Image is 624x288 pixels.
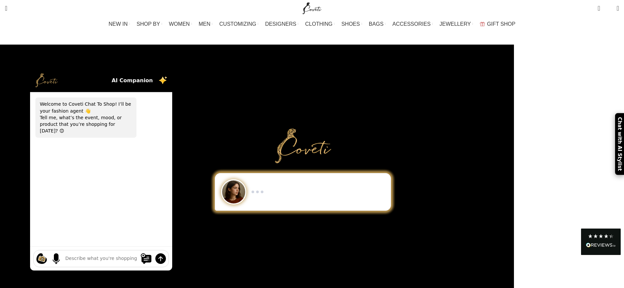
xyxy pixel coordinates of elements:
div: 4.28 Stars [588,234,614,239]
span: MEN [199,21,211,27]
a: CLOTHING [305,18,335,31]
span: 0 [598,3,603,8]
span: 0 [606,7,611,12]
a: DESIGNERS [265,18,298,31]
span: CLOTHING [305,21,332,27]
span: SHOES [341,21,360,27]
a: WOMEN [169,18,192,31]
span: WOMEN [169,21,190,27]
div: My Wishlist [605,2,612,15]
a: GIFT SHOP [480,18,516,31]
span: ACCESSORIES [392,21,431,27]
div: Main navigation [2,18,622,31]
span: GIFT SHOP [487,21,516,27]
a: MEN [199,18,213,31]
a: ACCESSORIES [392,18,433,31]
a: Site logo [301,5,323,11]
span: CUSTOMIZING [219,21,256,27]
img: GiftBag [480,22,485,26]
img: Primary Gold [275,128,331,163]
span: NEW IN [109,21,128,27]
span: BAGS [369,21,383,27]
a: NEW IN [109,18,130,31]
img: REVIEWS.io [586,243,616,247]
a: BAGS [369,18,386,31]
div: Chat to Shop demo [210,173,396,211]
a: Search [2,2,11,15]
div: Read All Reviews [581,229,621,255]
a: SHOP BY [136,18,162,31]
a: JEWELLERY [440,18,473,31]
a: CUSTOMIZING [219,18,259,31]
span: DESIGNERS [265,21,296,27]
span: SHOP BY [136,21,160,27]
a: 0 [594,2,603,15]
span: JEWELLERY [440,21,471,27]
a: SHOES [341,18,362,31]
div: Read All Reviews [586,241,616,250]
